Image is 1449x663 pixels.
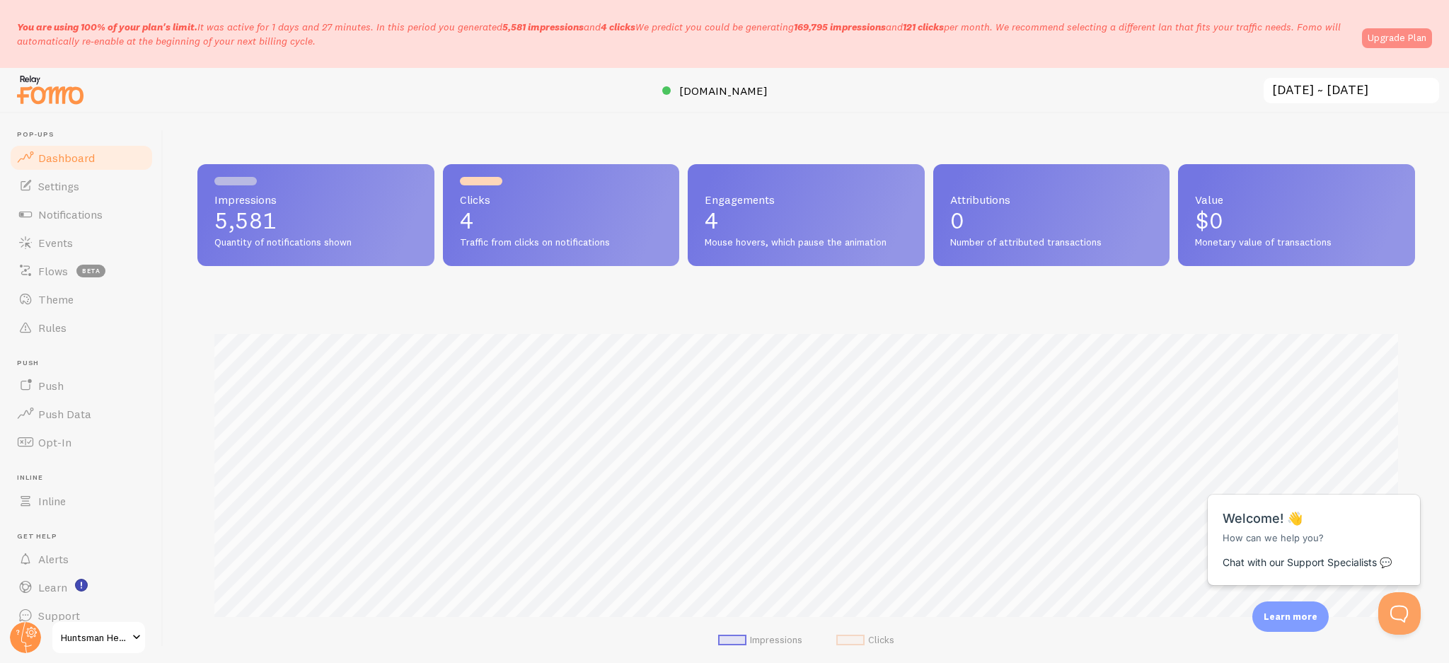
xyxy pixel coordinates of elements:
[8,313,154,342] a: Rules
[15,71,86,108] img: fomo-relay-logo-orange.svg
[8,200,154,229] a: Notifications
[38,580,67,594] span: Learn
[38,236,73,250] span: Events
[460,209,663,232] p: 4
[38,609,80,623] span: Support
[903,21,944,33] b: 121 clicks
[38,321,67,335] span: Rules
[836,634,894,647] li: Clicks
[8,285,154,313] a: Theme
[38,151,95,165] span: Dashboard
[38,207,103,221] span: Notifications
[8,545,154,573] a: Alerts
[705,209,908,232] p: 4
[17,130,154,139] span: Pop-ups
[214,194,417,205] span: Impressions
[17,359,154,368] span: Push
[460,236,663,249] span: Traffic from clicks on notifications
[51,621,146,655] a: Huntsman Heritage
[38,552,69,566] span: Alerts
[38,292,74,306] span: Theme
[1195,207,1223,234] span: $0
[950,194,1153,205] span: Attributions
[1195,236,1398,249] span: Monetary value of transactions
[17,21,197,33] span: You are using 100% of your plan's limit.
[601,21,635,33] b: 4 clicks
[75,579,88,592] svg: <p>Watch New Feature Tutorials!</p>
[8,144,154,172] a: Dashboard
[950,209,1153,232] p: 0
[76,265,105,277] span: beta
[794,21,944,33] span: and
[38,379,64,393] span: Push
[8,229,154,257] a: Events
[38,494,66,508] span: Inline
[705,194,908,205] span: Engagements
[38,264,68,278] span: Flows
[17,20,1353,48] p: It was active for 1 days and 27 minutes. In this period you generated We predict you could be gen...
[61,629,128,646] span: Huntsman Heritage
[950,236,1153,249] span: Number of attributed transactions
[8,371,154,400] a: Push
[8,428,154,456] a: Opt-In
[1378,592,1421,635] iframe: Help Scout Beacon - Open
[1264,610,1317,623] p: Learn more
[502,21,635,33] span: and
[1201,459,1428,592] iframe: Help Scout Beacon - Messages and Notifications
[718,634,802,647] li: Impressions
[38,435,71,449] span: Opt-In
[17,532,154,541] span: Get Help
[38,179,79,193] span: Settings
[214,236,417,249] span: Quantity of notifications shown
[214,209,417,232] p: 5,581
[502,21,584,33] b: 5,581 impressions
[8,487,154,515] a: Inline
[17,473,154,483] span: Inline
[705,236,908,249] span: Mouse hovers, which pause the animation
[794,21,886,33] b: 169,795 impressions
[8,400,154,428] a: Push Data
[8,257,154,285] a: Flows beta
[8,172,154,200] a: Settings
[1252,601,1329,632] div: Learn more
[8,601,154,630] a: Support
[1195,194,1398,205] span: Value
[1362,28,1432,48] a: Upgrade Plan
[8,573,154,601] a: Learn
[38,407,91,421] span: Push Data
[460,194,663,205] span: Clicks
